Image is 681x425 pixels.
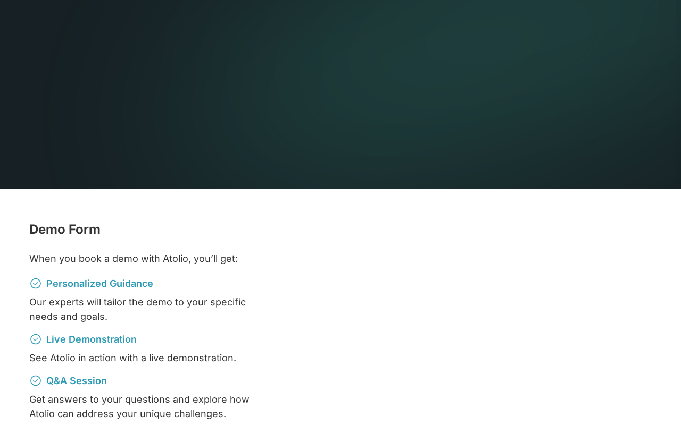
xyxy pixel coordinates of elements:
p: Personalized Guidance [46,276,153,291]
p: When you book a demo with Atolio, you’ll get: [29,251,273,266]
p: Live Demonstration [46,332,137,346]
p: Q&A Session [46,373,107,388]
p: See Atolio in action with a live demonstration. [29,351,273,365]
strong: Demo Form [29,222,101,237]
p: Our experts will tailor the demo to your specific needs and goals. [29,295,273,324]
p: Get answers to your questions and explore how Atolio can address your unique challenges. [29,392,273,421]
